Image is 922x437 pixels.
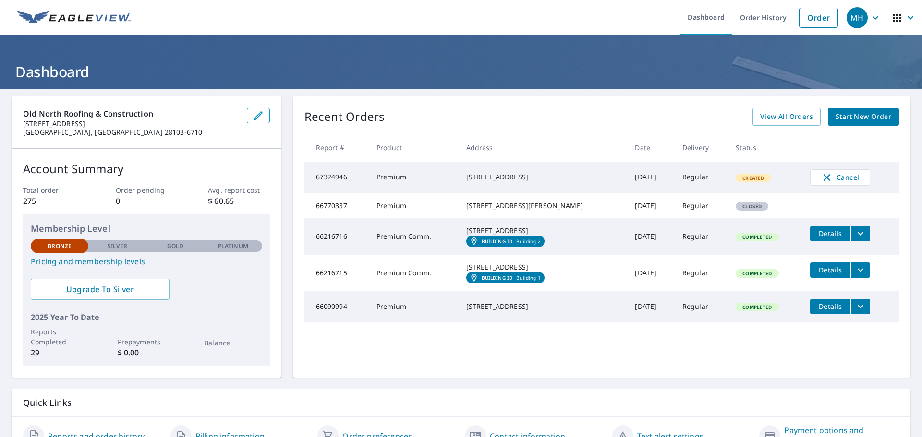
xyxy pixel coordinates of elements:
[369,162,459,193] td: Premium
[204,338,262,348] p: Balance
[627,133,674,162] th: Date
[760,111,813,123] span: View All Orders
[728,133,802,162] th: Status
[31,222,262,235] p: Membership Level
[737,234,777,240] span: Completed
[627,291,674,322] td: [DATE]
[816,302,845,311] span: Details
[810,169,870,186] button: Cancel
[369,218,459,255] td: Premium Comm.
[208,185,269,195] p: Avg. report cost
[218,242,248,250] p: Platinum
[23,128,239,137] p: [GEOGRAPHIC_DATA], [GEOGRAPHIC_DATA] 28103-6710
[23,185,85,195] p: Total order
[810,262,850,278] button: detailsBtn-66216715
[850,262,870,278] button: filesDropdownBtn-66216715
[304,218,369,255] td: 66216716
[48,242,72,250] p: Bronze
[208,195,269,207] p: $ 60.65
[304,133,369,162] th: Report #
[466,172,620,182] div: [STREET_ADDRESS]
[466,272,545,283] a: Building IDBuilding 1
[118,347,175,358] p: $ 0.00
[31,279,170,300] a: Upgrade To Silver
[737,270,777,277] span: Completed
[23,160,270,177] p: Account Summary
[304,255,369,291] td: 66216715
[627,255,674,291] td: [DATE]
[820,172,860,183] span: Cancel
[627,162,674,193] td: [DATE]
[31,256,262,267] a: Pricing and membership levels
[12,62,910,82] h1: Dashboard
[17,11,131,25] img: EV Logo
[737,175,770,181] span: Created
[482,238,513,244] em: Building ID
[369,133,459,162] th: Product
[799,8,838,28] a: Order
[304,193,369,218] td: 66770337
[31,327,88,347] p: Reports Completed
[31,311,262,323] p: 2025 Year To Date
[31,347,88,358] p: 29
[369,193,459,218] td: Premium
[627,218,674,255] td: [DATE]
[118,337,175,347] p: Prepayments
[304,291,369,322] td: 66090994
[23,397,899,409] p: Quick Links
[369,291,459,322] td: Premium
[304,108,385,126] p: Recent Orders
[23,195,85,207] p: 275
[482,275,513,281] em: Building ID
[466,236,545,247] a: Building IDBuilding 2
[627,193,674,218] td: [DATE]
[38,284,162,295] span: Upgrade To Silver
[850,299,870,314] button: filesDropdownBtn-66090994
[116,185,177,195] p: Order pending
[675,162,728,193] td: Regular
[675,255,728,291] td: Regular
[675,291,728,322] td: Regular
[737,203,767,210] span: Closed
[167,242,183,250] p: Gold
[847,7,868,28] div: MH
[828,108,899,126] a: Start New Order
[466,262,620,272] div: [STREET_ADDRESS]
[810,299,850,314] button: detailsBtn-66090994
[737,304,777,310] span: Completed
[816,265,845,274] span: Details
[304,162,369,193] td: 67324946
[675,133,728,162] th: Delivery
[675,193,728,218] td: Regular
[752,108,821,126] a: View All Orders
[108,242,128,250] p: Silver
[466,201,620,211] div: [STREET_ADDRESS][PERSON_NAME]
[459,133,628,162] th: Address
[116,195,177,207] p: 0
[850,226,870,241] button: filesDropdownBtn-66216716
[836,111,891,123] span: Start New Order
[23,108,239,119] p: Old North Roofing & Construction
[816,229,845,238] span: Details
[466,226,620,236] div: [STREET_ADDRESS]
[23,119,239,128] p: [STREET_ADDRESS]
[466,302,620,311] div: [STREET_ADDRESS]
[810,226,850,241] button: detailsBtn-66216716
[369,255,459,291] td: Premium Comm.
[675,218,728,255] td: Regular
